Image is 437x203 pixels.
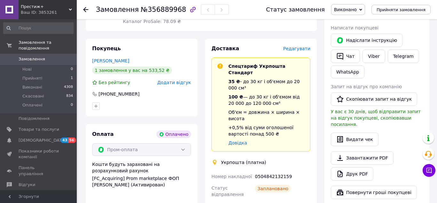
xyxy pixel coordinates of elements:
[22,66,32,72] span: Нові
[423,164,435,177] button: Чат з покупцем
[96,6,139,13] span: Замовлення
[22,93,44,99] span: Скасовані
[83,6,88,13] div: Повернутися назад
[331,84,402,89] span: Запит на відгук про компанію
[22,84,42,90] span: Виконані
[283,46,310,51] span: Редагувати
[19,165,59,176] span: Панель управління
[61,137,68,143] span: 43
[156,130,191,138] div: Оплачено
[219,159,268,166] div: Укрпошта (платна)
[228,64,285,75] span: Спецтариф Укрпошта Стандарт
[331,66,364,78] a: WhatsApp
[334,7,357,12] span: Виконано
[3,22,74,34] input: Пошук
[19,148,59,160] span: Показники роботи компанії
[211,185,244,197] span: Статус відправлення
[211,45,239,51] span: Доставка
[211,174,252,179] span: Номер накладної
[266,6,325,13] div: Статус замовлення
[371,5,431,14] button: Прийняти замовлення
[331,109,421,127] span: У вас є 30 днів, щоб відправити запит на відгук покупцеві, скопіювавши посилання.
[331,186,417,199] button: Повернути гроші покупцеві
[98,91,140,97] div: [PHONE_NUMBER]
[331,133,378,146] button: Видати чек
[228,94,305,106] div: — до 30 кг і об'ємом від 20 000 до 120 000 см³
[331,50,360,63] button: Чат
[71,102,73,108] span: 0
[228,78,305,91] div: - до 30 кг і об'ємом до 20 000 см³
[228,94,243,99] span: 100 ₴
[68,137,75,143] span: 56
[19,182,35,188] span: Відгуки
[92,131,114,137] span: Оплата
[92,45,121,51] span: Покупець
[19,40,77,51] span: Замовлення та повідомлення
[22,102,43,108] span: Оплачені
[92,66,172,74] div: 1 замовлення у вас на 533,52 ₴
[362,50,385,63] a: Viber
[19,116,50,121] span: Повідомлення
[66,93,73,99] span: 834
[123,19,181,24] span: Каталог ProSale: 78.09 ₴
[228,124,305,137] div: +0,5% від суми оголошеної вартості понад 500 ₴
[21,4,69,10] span: Престиж+
[228,140,247,145] a: Довідка
[388,50,419,63] a: Telegram
[254,171,312,182] div: 0504842132159
[19,56,45,62] span: Замовлення
[331,34,402,47] button: Надіслати інструкцію
[228,79,240,84] span: 35 ₴
[99,80,130,85] span: Без рейтингу
[19,127,59,132] span: Товари та послуги
[141,6,186,13] span: №356889968
[21,10,77,15] div: Ваш ID: 3853261
[71,75,73,81] span: 1
[331,151,393,165] a: Завантажити PDF
[377,7,425,12] span: Прийняти замовлення
[92,175,191,188] div: [FC_Acquiring] Prom marketplace ФОП [PERSON_NAME] (Активирован)
[92,161,191,188] div: Кошти будуть зараховані на розрахунковий рахунок
[331,167,373,181] a: Друк PDF
[19,137,66,143] span: [DEMOGRAPHIC_DATA]
[22,75,42,81] span: Прийняті
[71,66,73,72] span: 0
[331,92,417,106] button: Скопіювати запит на відгук
[228,109,305,122] div: Об'єм = довжина × ширина × висота
[255,185,291,192] div: Заплановано
[331,25,378,30] span: Написати покупцеві
[157,80,191,85] span: Додати відгук
[92,58,129,63] a: [PERSON_NAME]
[64,84,73,90] span: 4308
